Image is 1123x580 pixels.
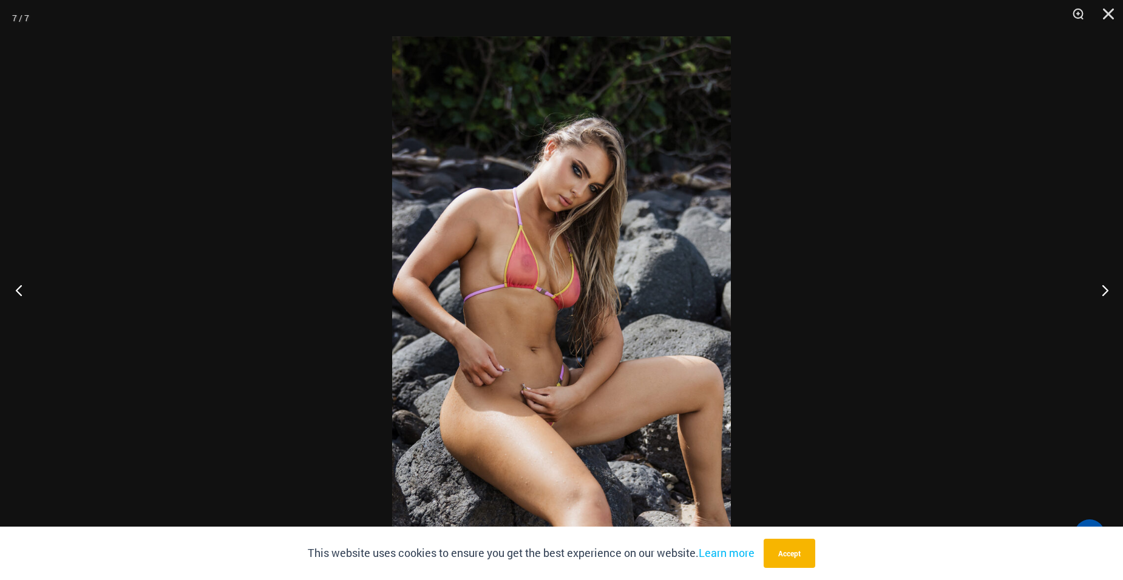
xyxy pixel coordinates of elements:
div: 7 / 7 [12,9,29,27]
p: This website uses cookies to ensure you get the best experience on our website. [308,544,755,562]
button: Next [1077,260,1123,320]
img: Maya Sunkist Coral 309 Top 469 Bottom 07 [392,36,731,544]
a: Learn more [699,545,755,560]
button: Accept [764,539,815,568]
